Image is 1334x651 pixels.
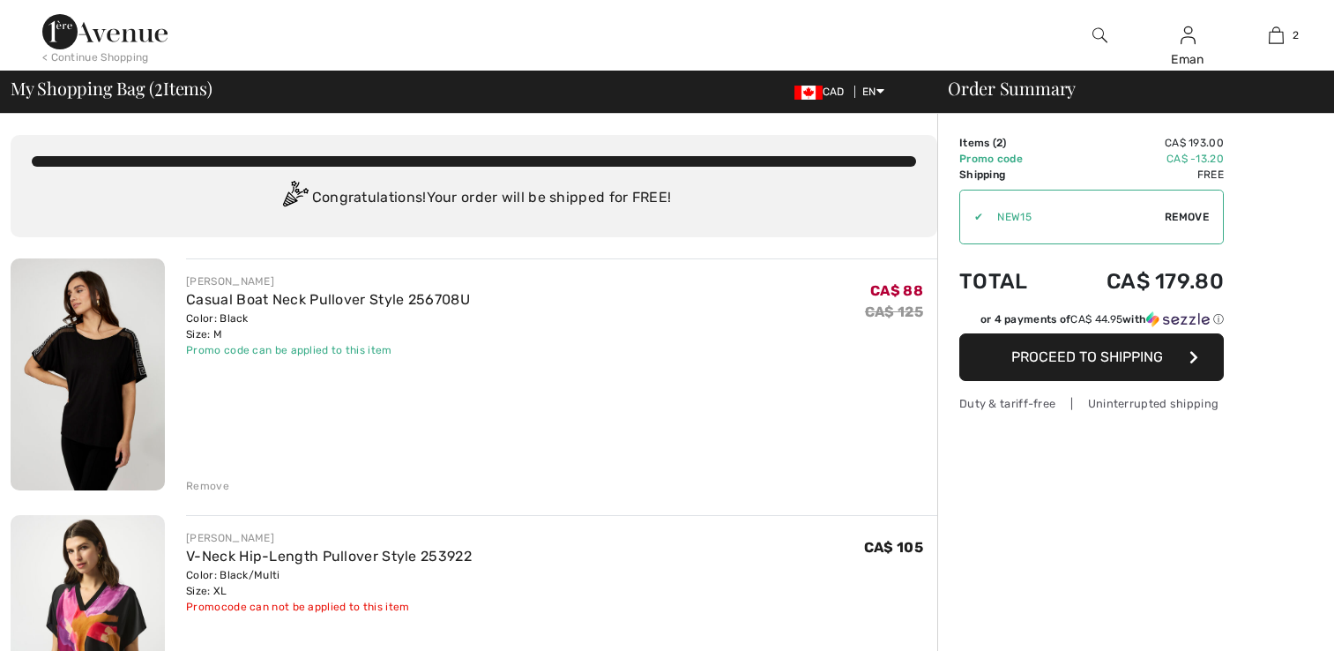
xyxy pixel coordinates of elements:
img: 1ère Avenue [42,14,168,49]
div: Duty & tariff-free | Uninterrupted shipping [959,395,1224,412]
a: Casual Boat Neck Pullover Style 256708U [186,291,470,308]
div: Order Summary [927,79,1323,97]
div: Promocode can not be applied to this item [186,599,472,615]
s: CA$ 125 [865,303,923,320]
a: V-Neck Hip-Length Pullover Style 253922 [186,548,472,565]
img: Casual Boat Neck Pullover Style 256708U [11,258,165,490]
td: CA$ 193.00 [1056,135,1224,151]
span: My Shopping Bag ( Items) [11,79,212,97]
span: CA$ 105 [864,539,923,556]
div: or 4 payments of with [980,311,1224,327]
span: CAD [794,86,852,98]
img: My Info [1181,25,1196,46]
div: or 4 payments ofCA$ 44.95withSezzle Click to learn more about Sezzle [959,311,1224,333]
img: My Bag [1269,25,1284,46]
span: 2 [1293,27,1299,43]
div: Color: Black Size: M [186,311,470,342]
div: < Continue Shopping [42,49,149,65]
span: Remove [1165,209,1209,225]
img: search the website [1092,25,1107,46]
div: Remove [186,478,229,494]
img: Sezzle [1146,311,1210,327]
input: Promo code [983,191,1165,243]
img: Congratulation2.svg [277,181,312,216]
div: [PERSON_NAME] [186,273,470,289]
a: 2 [1233,25,1319,46]
td: CA$ -13.20 [1056,151,1224,167]
div: Eman [1144,50,1231,69]
td: Shipping [959,167,1056,183]
div: ✔ [960,209,983,225]
a: Sign In [1181,26,1196,43]
td: Items ( ) [959,135,1056,151]
button: Proceed to Shipping [959,333,1224,381]
span: EN [862,86,884,98]
div: Color: Black/Multi Size: XL [186,567,472,599]
span: 2 [996,137,1002,149]
div: [PERSON_NAME] [186,530,472,546]
span: 2 [154,75,163,98]
td: Free [1056,167,1224,183]
td: CA$ 179.80 [1056,251,1224,311]
span: CA$ 88 [870,282,923,299]
span: CA$ 44.95 [1070,313,1122,325]
td: Total [959,251,1056,311]
div: Congratulations! Your order will be shipped for FREE! [32,181,916,216]
div: Promo code can be applied to this item [186,342,470,358]
img: Canadian Dollar [794,86,823,100]
td: Promo code [959,151,1056,167]
span: Proceed to Shipping [1011,348,1163,365]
